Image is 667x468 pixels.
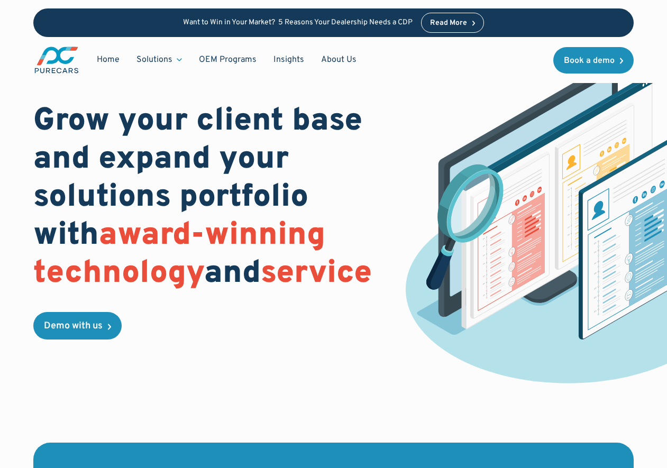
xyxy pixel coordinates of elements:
a: Home [88,50,128,70]
img: purecars logo [33,45,80,75]
div: Book a demo [564,57,615,65]
span: service [261,254,372,294]
a: Read More [421,13,485,33]
div: Demo with us [44,322,103,331]
a: Insights [265,50,313,70]
div: Read More [430,20,467,27]
a: Demo with us [33,312,122,339]
div: Solutions [136,54,172,66]
h1: Grow your client base and expand your solutions portfolio with and [33,103,372,293]
div: Solutions [128,50,190,70]
span: award-winning technology [33,216,325,294]
a: About Us [313,50,365,70]
p: Want to Win in Your Market? 5 Reasons Your Dealership Needs a CDP [183,19,413,27]
a: main [33,45,80,75]
a: OEM Programs [190,50,265,70]
a: Book a demo [553,47,634,74]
